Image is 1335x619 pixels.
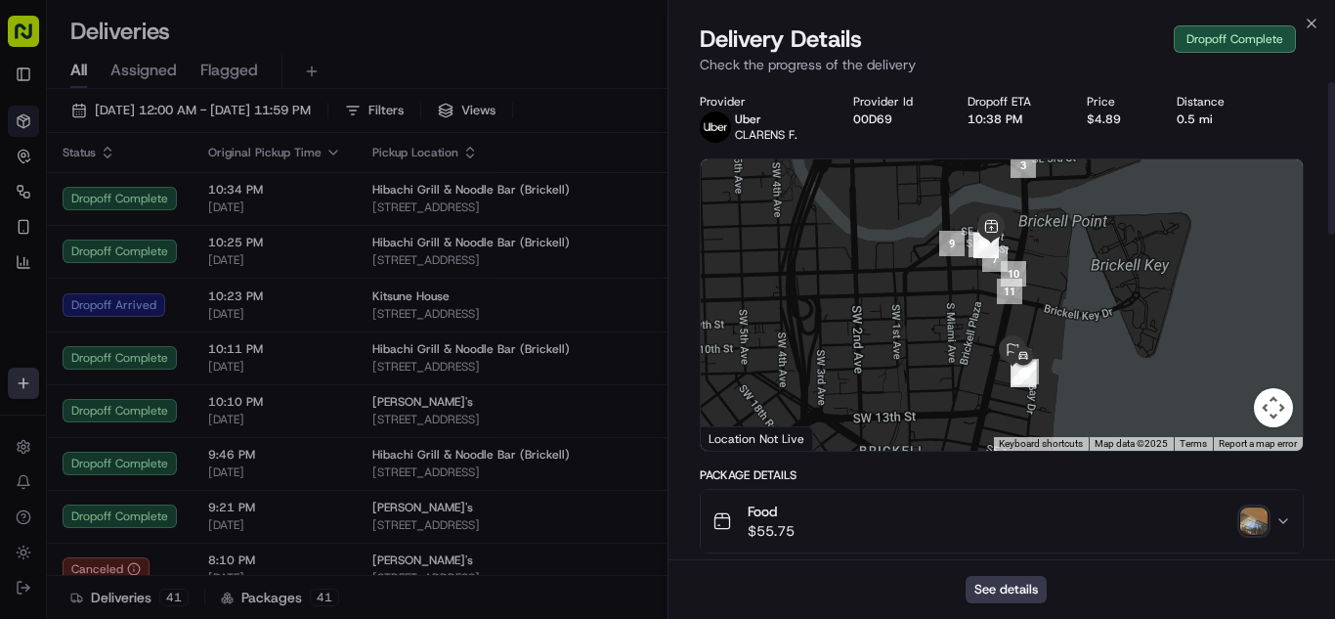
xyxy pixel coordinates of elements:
a: 📗Knowledge Base [12,276,157,311]
div: 📗 [20,286,35,301]
div: 9 [939,231,965,256]
div: 💻 [165,286,181,301]
a: Terms (opens in new tab) [1180,438,1207,449]
span: Food [748,502,795,521]
div: 8 [969,232,994,257]
p: Uber [735,111,797,127]
span: Pylon [194,332,237,346]
span: API Documentation [185,284,314,303]
a: Report a map error [1219,438,1297,449]
span: Knowledge Base [39,284,150,303]
img: uber-new-logo.jpeg [700,111,731,143]
div: We're available if you need us! [66,206,247,222]
button: 00D69 [853,111,892,127]
div: Provider [700,94,822,110]
span: Map data ©2025 [1095,438,1168,449]
span: Delivery Details [700,23,862,55]
button: See details [966,576,1047,603]
div: 0.5 mi [1177,111,1249,127]
div: Distance [1177,94,1249,110]
img: 1736555255976-a54dd68f-1ca7-489b-9aae-adbdc363a1c4 [20,187,55,222]
div: 7 [982,246,1008,272]
img: photo_proof_of_delivery image [1240,508,1268,535]
a: 💻API Documentation [157,276,322,311]
span: $55.75 [748,521,795,541]
div: Start new chat [66,187,321,206]
img: Nash [20,20,59,59]
button: Keyboard shortcuts [999,437,1083,451]
div: 15 [1011,362,1036,387]
div: Price [1087,94,1145,110]
div: Provider Id [853,94,937,110]
button: Food$55.75photo_proof_of_delivery image [701,490,1303,553]
div: 10:38 PM [968,111,1055,127]
p: Check the progress of the delivery [700,55,1304,74]
p: Welcome 👋 [20,78,356,110]
div: Location Not Live [701,426,813,451]
div: 11 [997,279,1022,304]
button: Map camera controls [1254,388,1293,427]
div: Package Details [700,467,1304,483]
input: Got a question? Start typing here... [51,126,352,147]
div: $4.89 [1087,111,1145,127]
button: Start new chat [332,193,356,216]
div: Dropoff ETA [968,94,1055,110]
div: 10 [1001,261,1026,287]
span: CLARENS F. [735,127,797,143]
img: Google [706,425,770,451]
a: Powered byPylon [138,331,237,346]
a: Open this area in Google Maps (opens a new window) [706,425,770,451]
div: 3 [1011,153,1036,178]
